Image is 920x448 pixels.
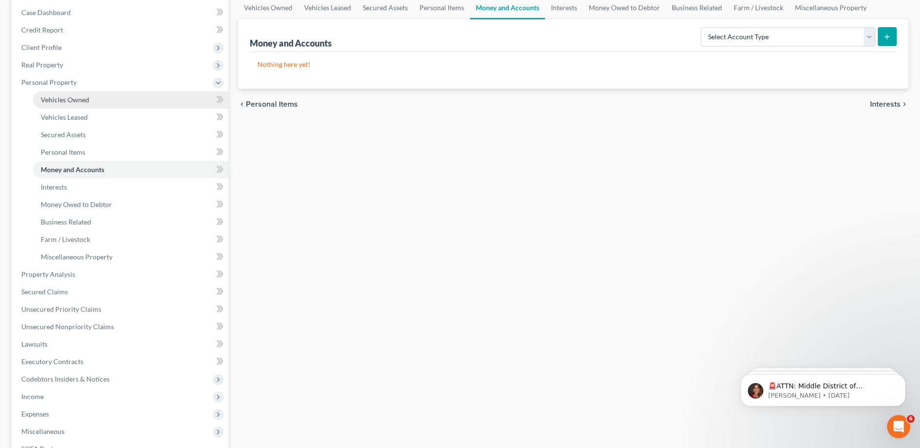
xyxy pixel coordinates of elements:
[42,28,164,113] span: 🚨ATTN: Middle District of [US_STATE] The court has added a new Credit Counseling Field that we ne...
[21,322,114,331] span: Unsecured Nonpriority Claims
[33,109,228,126] a: Vehicles Leased
[41,130,86,139] span: Secured Assets
[21,78,77,86] span: Personal Property
[33,231,228,248] a: Farm / Livestock
[21,340,48,348] span: Lawsuits
[21,357,83,366] span: Executory Contracts
[21,427,65,435] span: Miscellaneous
[238,100,298,108] button: chevron_left Personal Items
[870,100,908,108] button: Interests chevron_right
[41,165,104,174] span: Money and Accounts
[41,235,90,243] span: Farm / Livestock
[33,178,228,196] a: Interests
[14,353,228,370] a: Executory Contracts
[246,100,298,108] span: Personal Items
[870,100,901,108] span: Interests
[887,415,910,438] iframe: Intercom live chat
[14,336,228,353] a: Lawsuits
[14,318,228,336] a: Unsecured Nonpriority Claims
[41,218,91,226] span: Business Related
[21,8,71,16] span: Case Dashboard
[33,91,228,109] a: Vehicles Owned
[41,113,88,121] span: Vehicles Leased
[250,37,332,49] div: Money and Accounts
[41,200,112,208] span: Money Owed to Debtor
[901,100,908,108] i: chevron_right
[33,248,228,266] a: Miscellaneous Property
[21,270,75,278] span: Property Analysis
[41,148,85,156] span: Personal Items
[33,196,228,213] a: Money Owed to Debtor
[14,283,228,301] a: Secured Claims
[42,37,167,46] p: Message from Katie, sent 4w ago
[238,100,246,108] i: chevron_left
[21,43,62,51] span: Client Profile
[21,410,49,418] span: Expenses
[41,96,89,104] span: Vehicles Owned
[21,392,44,400] span: Income
[14,4,228,21] a: Case Dashboard
[21,26,63,34] span: Credit Report
[41,183,67,191] span: Interests
[33,161,228,178] a: Money and Accounts
[907,415,915,423] span: 6
[14,301,228,318] a: Unsecured Priority Claims
[21,61,63,69] span: Real Property
[14,21,228,39] a: Credit Report
[21,288,68,296] span: Secured Claims
[33,126,228,144] a: Secured Assets
[33,213,228,231] a: Business Related
[21,375,110,383] span: Codebtors Insiders & Notices
[21,305,101,313] span: Unsecured Priority Claims
[14,266,228,283] a: Property Analysis
[41,253,113,261] span: Miscellaneous Property
[33,144,228,161] a: Personal Items
[726,354,920,422] iframe: Intercom notifications message
[258,60,889,69] p: Nothing here yet!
